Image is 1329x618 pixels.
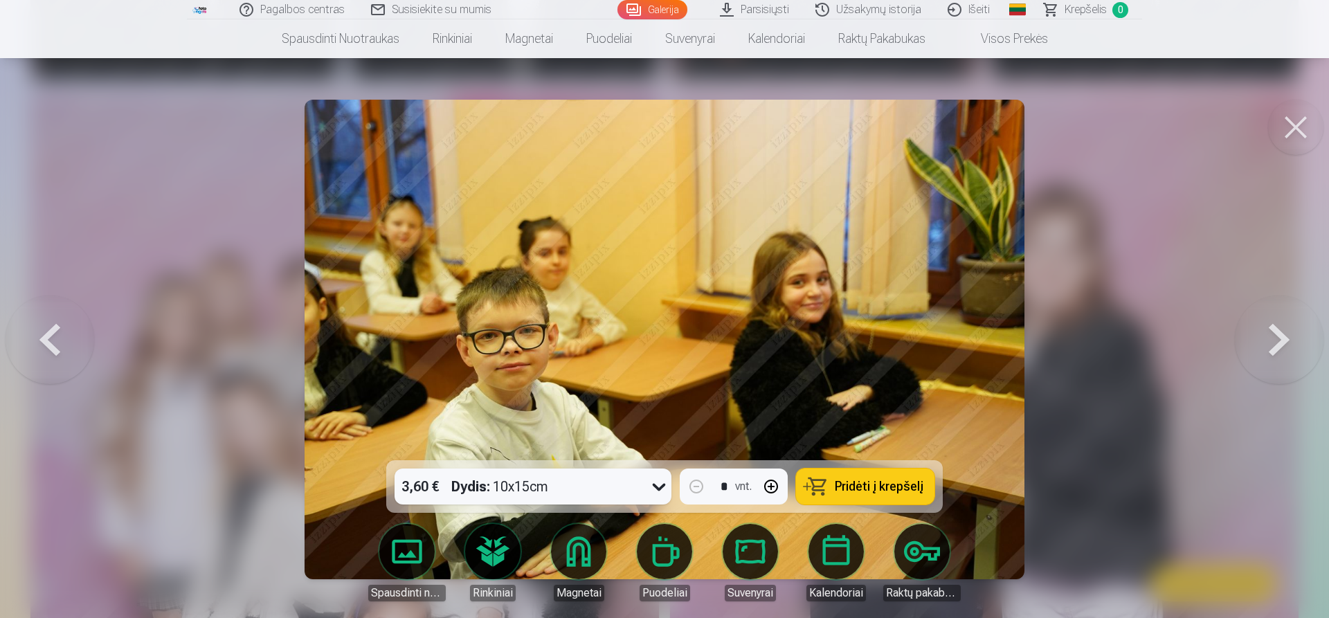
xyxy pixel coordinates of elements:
[454,524,532,601] a: Rinkiniai
[883,524,961,601] a: Raktų pakabukas
[451,469,548,505] div: 10x15cm
[797,524,875,601] a: Kalendoriai
[942,19,1065,58] a: Visos prekės
[368,585,446,601] div: Spausdinti nuotraukas
[470,585,516,601] div: Rinkiniai
[649,19,732,58] a: Suvenyrai
[554,585,604,601] div: Magnetai
[835,480,923,493] span: Pridėti į krepšelį
[570,19,649,58] a: Puodeliai
[416,19,489,58] a: Rinkiniai
[265,19,416,58] a: Spausdinti nuotraukas
[732,19,822,58] a: Kalendoriai
[395,469,446,505] div: 3,60 €
[489,19,570,58] a: Magnetai
[626,524,703,601] a: Puodeliai
[192,6,208,14] img: /fa5
[1112,2,1128,18] span: 0
[451,477,490,496] strong: Dydis :
[883,585,961,601] div: Raktų pakabukas
[640,585,690,601] div: Puodeliai
[1065,1,1107,18] span: Krepšelis
[540,524,617,601] a: Magnetai
[806,585,866,601] div: Kalendoriai
[735,478,752,495] div: vnt.
[712,524,789,601] a: Suvenyrai
[725,585,776,601] div: Suvenyrai
[368,524,446,601] a: Spausdinti nuotraukas
[822,19,942,58] a: Raktų pakabukas
[796,469,934,505] button: Pridėti į krepšelį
